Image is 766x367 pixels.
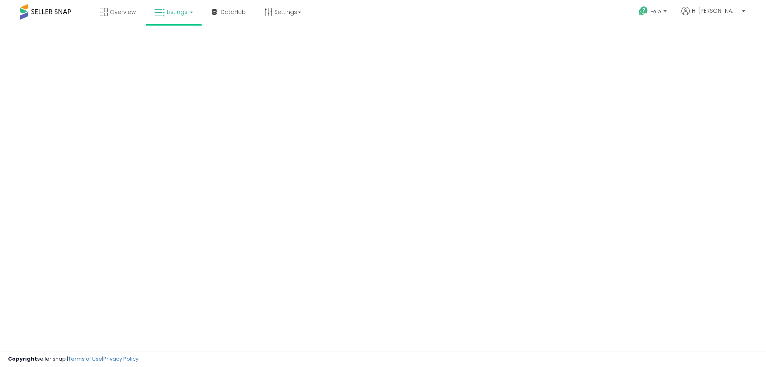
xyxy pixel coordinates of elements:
a: Hi [PERSON_NAME] [681,7,745,25]
i: Get Help [638,6,648,16]
span: Hi [PERSON_NAME] [692,7,740,15]
span: Help [650,8,661,15]
span: DataHub [221,8,246,16]
span: Overview [110,8,136,16]
span: Listings [167,8,188,16]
